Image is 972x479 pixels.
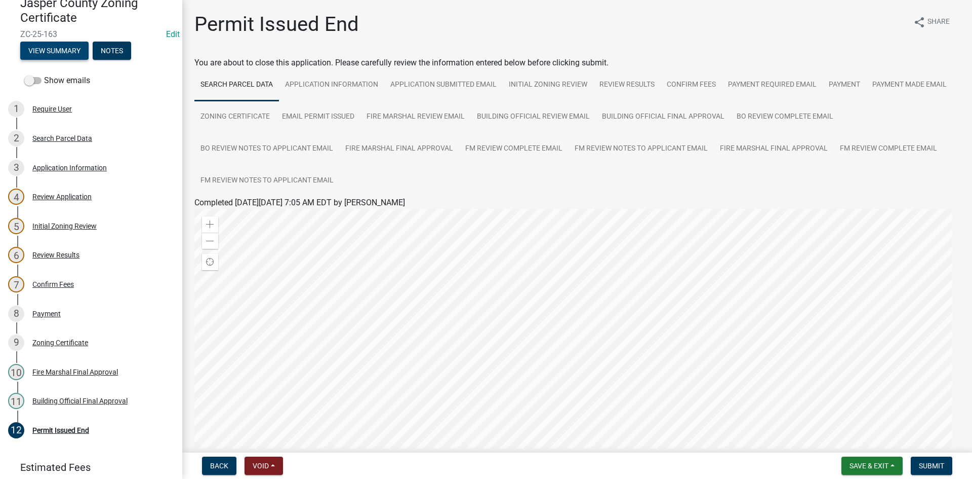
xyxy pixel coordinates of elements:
[32,223,97,230] div: Initial Zoning Review
[194,198,405,207] span: Completed [DATE][DATE] 7:05 AM EDT by [PERSON_NAME]
[210,462,228,470] span: Back
[384,69,503,101] a: Application Submitted Email
[93,42,131,60] button: Notes
[503,69,593,101] a: Initial Zoning Review
[849,462,888,470] span: Save & Exit
[32,369,118,376] div: Fire Marshal Final Approval
[919,462,944,470] span: Submit
[841,457,903,475] button: Save & Exit
[166,29,180,39] wm-modal-confirm: Edit Application Number
[360,101,471,133] a: Fire Marshal Review Email
[911,457,952,475] button: Submit
[32,193,92,200] div: Review Application
[596,101,731,133] a: Building Official Final Approval
[32,251,79,259] div: Review Results
[245,457,283,475] button: Void
[8,130,24,146] div: 2
[202,216,218,233] div: Zoom in
[202,457,236,475] button: Back
[194,165,340,197] a: FM Review Notes to Applicant Email
[194,101,276,133] a: Zoning Certificate
[823,69,866,101] a: Payment
[8,101,24,117] div: 1
[459,133,569,165] a: FM Review Complete Email
[8,335,24,351] div: 9
[661,69,722,101] a: Confirm Fees
[569,133,714,165] a: FM Review Notes to Applicant Email
[8,160,24,176] div: 3
[202,254,218,270] div: Find my location
[866,69,953,101] a: Payment Made Email
[8,393,24,409] div: 11
[32,397,128,404] div: Building Official Final Approval
[276,101,360,133] a: Email Permit Issued
[905,12,958,32] button: shareShare
[722,69,823,101] a: Payment Required Email
[8,247,24,263] div: 6
[913,16,925,28] i: share
[32,105,72,113] div: Require User
[8,306,24,322] div: 8
[24,75,90,87] label: Show emails
[471,101,596,133] a: Building Official Review Email
[8,189,24,205] div: 4
[32,281,74,288] div: Confirm Fees
[339,133,459,165] a: Fire Marshal Final Approval
[20,47,89,55] wm-modal-confirm: Summary
[8,276,24,292] div: 7
[202,233,218,249] div: Zoom out
[32,427,89,434] div: Permit Issued End
[32,135,92,142] div: Search Parcel Data
[194,12,359,36] h1: Permit Issued End
[8,218,24,234] div: 5
[194,69,279,101] a: Search Parcel Data
[834,133,943,165] a: FM Review Complete Email
[93,47,131,55] wm-modal-confirm: Notes
[194,133,339,165] a: BO Review Notes to Applicant Email
[32,339,88,346] div: Zoning Certificate
[20,42,89,60] button: View Summary
[32,164,107,171] div: Application Information
[8,364,24,380] div: 10
[8,422,24,438] div: 12
[279,69,384,101] a: Application Information
[166,29,180,39] a: Edit
[731,101,839,133] a: BO Review Complete Email
[253,462,269,470] span: Void
[593,69,661,101] a: Review Results
[714,133,834,165] a: Fire Marshal Final Approval
[20,29,162,39] span: ZC-25-163
[8,457,166,477] a: Estimated Fees
[927,16,950,28] span: Share
[32,310,61,317] div: Payment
